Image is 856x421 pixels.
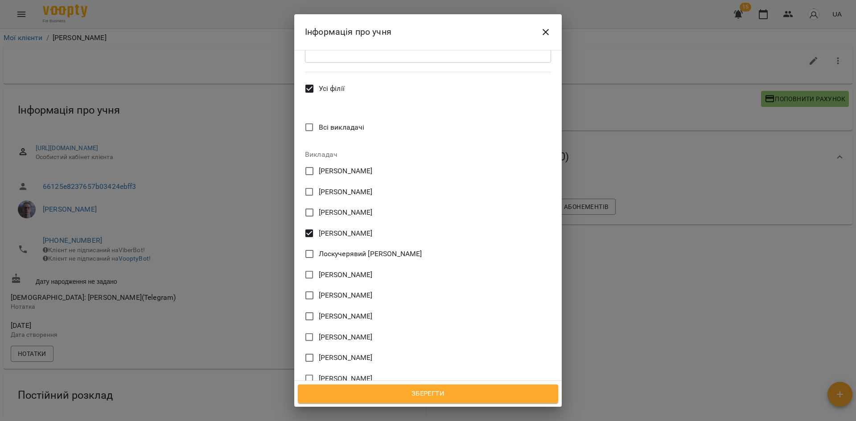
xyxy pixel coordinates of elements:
span: [PERSON_NAME] [319,373,373,384]
span: [PERSON_NAME] [319,270,373,280]
span: [PERSON_NAME] [319,352,373,363]
span: Лоскучерявий [PERSON_NAME] [319,249,422,259]
span: Усі філії [319,83,345,94]
span: [PERSON_NAME] [319,166,373,176]
span: Всі викладачі [319,122,365,133]
span: [PERSON_NAME] [319,228,373,239]
span: Зберегти [308,388,548,400]
span: [PERSON_NAME] [319,332,373,343]
h6: Інформація про учня [305,25,391,39]
button: Close [535,21,556,43]
button: Зберегти [298,384,558,403]
label: Викладач [305,151,551,158]
span: [PERSON_NAME] [319,290,373,301]
span: [PERSON_NAME] [319,311,373,322]
span: [PERSON_NAME] [319,207,373,218]
span: [PERSON_NAME] [319,187,373,197]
